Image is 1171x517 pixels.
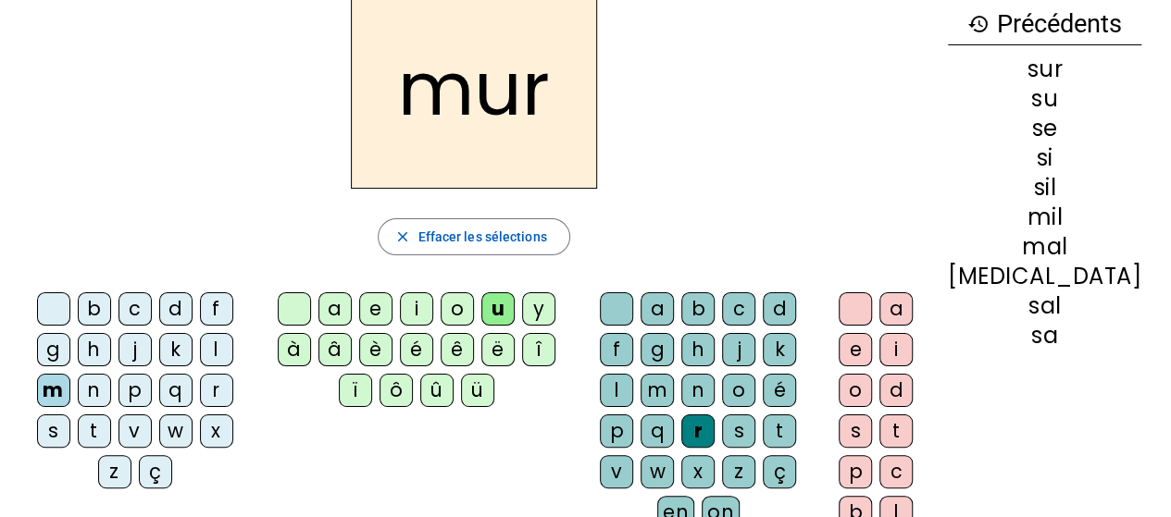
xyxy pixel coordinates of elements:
mat-icon: close [393,228,410,245]
div: î [522,333,555,366]
div: s [37,414,70,448]
div: â [318,333,352,366]
div: si [948,147,1141,169]
div: e [839,333,872,366]
div: p [118,374,152,407]
div: i [400,292,433,326]
div: i [879,333,913,366]
div: û [420,374,454,407]
div: m [641,374,674,407]
div: y [522,292,555,326]
div: sal [948,295,1141,317]
div: f [200,292,233,326]
div: t [879,414,913,448]
div: l [200,333,233,366]
div: s [722,414,755,448]
div: s [839,414,872,448]
div: ë [481,333,515,366]
div: p [839,455,872,488]
div: m [37,374,70,407]
div: o [839,374,872,407]
div: j [118,333,152,366]
div: b [78,292,111,326]
div: ê [441,333,474,366]
div: d [763,292,796,326]
div: k [159,333,193,366]
div: sil [948,177,1141,199]
div: g [641,333,674,366]
div: c [879,455,913,488]
div: ç [763,455,796,488]
mat-icon: history [967,13,990,35]
div: ô [380,374,413,407]
div: q [159,374,193,407]
div: o [722,374,755,407]
div: d [159,292,193,326]
div: q [641,414,674,448]
div: x [681,455,715,488]
div: g [37,333,70,366]
div: n [681,374,715,407]
div: ï [339,374,372,407]
div: l [600,374,633,407]
div: o [441,292,474,326]
span: Effacer les sélections [417,226,546,248]
div: j [722,333,755,366]
div: x [200,414,233,448]
div: n [78,374,111,407]
div: c [118,292,152,326]
div: u [481,292,515,326]
div: è [359,333,392,366]
div: c [722,292,755,326]
div: d [879,374,913,407]
div: é [400,333,433,366]
div: su [948,88,1141,110]
div: a [641,292,674,326]
div: z [98,455,131,488]
div: k [763,333,796,366]
div: [MEDICAL_DATA] [948,265,1141,288]
div: b [681,292,715,326]
div: z [722,455,755,488]
div: t [763,414,796,448]
div: p [600,414,633,448]
div: w [641,455,674,488]
div: mal [948,236,1141,258]
div: e [359,292,392,326]
button: Effacer les sélections [378,218,569,255]
h3: Précédents [948,4,1141,45]
div: se [948,117,1141,140]
div: t [78,414,111,448]
div: a [879,292,913,326]
div: mil [948,206,1141,228]
div: f [600,333,633,366]
div: é [763,374,796,407]
div: sur [948,58,1141,80]
div: h [78,333,111,366]
div: ç [139,455,172,488]
div: v [600,455,633,488]
div: ü [461,374,494,407]
div: h [681,333,715,366]
div: à [278,333,311,366]
div: a [318,292,352,326]
div: r [200,374,233,407]
div: v [118,414,152,448]
div: r [681,414,715,448]
div: w [159,414,193,448]
div: sa [948,325,1141,347]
